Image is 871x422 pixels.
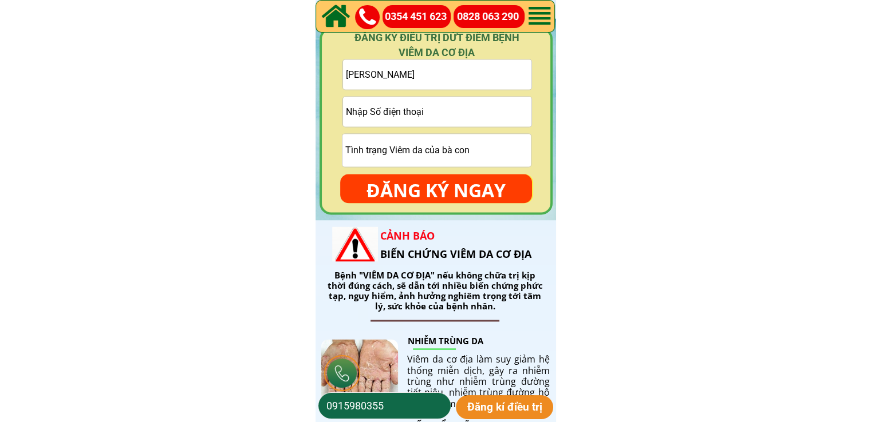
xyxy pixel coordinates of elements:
input: Tình trạng Viêm da của bà con [342,134,531,166]
span: CẢNH BÁO [380,229,435,242]
h4: ĐĂNG KÝ ĐIỀU TRỊ DỨT ĐIỂM BỆNH VIÊM DA CƠ ĐỊA [338,30,536,59]
p: ĐĂNG KÝ NGAY [340,174,532,207]
input: Số điện thoại [324,393,446,419]
p: Đăng kí điều trị [456,395,554,419]
input: Vui lòng nhập ĐÚNG SỐ ĐIỆN THOẠI [343,97,531,126]
a: 0354 451 623 [385,9,452,25]
h2: NHIỄM TRÙNG DA [408,335,531,347]
div: Viêm da cơ địa làm suy giảm hệ thống miễn dịch, gây ra nhiễm trùng như nhiễm trùng đường tiết niệ... [407,354,550,409]
a: 0828 063 290 [457,9,525,25]
h2: BIẾN CHỨNG VIÊM DA CƠ ĐỊA [380,226,550,264]
input: Họ và tên [343,59,531,89]
div: Bệnh "VIÊM DA CƠ ĐỊA" nếu không chữa trị kịp thời đúng cách, sẽ dẫn tới nhiều biến chứng phức tạp... [325,270,545,311]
